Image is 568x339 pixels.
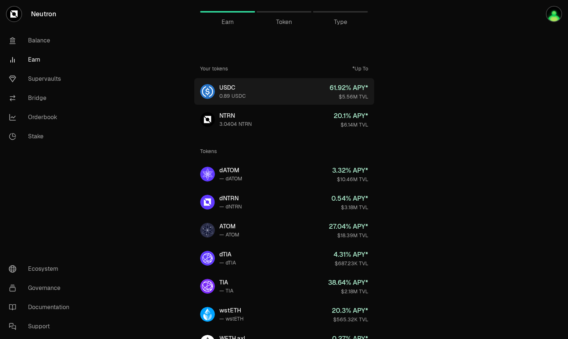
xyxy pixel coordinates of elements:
img: USDC [200,84,215,99]
div: 3.0404 NTRN [219,120,252,128]
div: TIA [219,278,233,287]
div: 0.54 % APY* [331,193,368,204]
div: wstETH [219,306,244,315]
div: USDC [219,83,246,92]
div: $10.46M TVL [332,176,368,183]
span: Type [334,18,347,27]
div: 3.32 % APY* [332,165,368,176]
div: 27.04 % APY* [329,221,368,232]
div: $6.14M TVL [334,121,368,128]
div: — wstETH [219,315,244,322]
img: COSMOS [547,7,561,21]
a: Documentation [3,298,80,317]
div: 61.92 % APY* [330,83,368,93]
div: — dNTRN [219,203,242,210]
a: Stake [3,127,80,146]
div: — TIA [219,287,233,294]
div: — dATOM [219,175,242,182]
div: $687.23K TVL [334,260,368,267]
a: TIATIA— TIA38.64% APY*$2.18M TVL [194,273,374,300]
img: wstETH [200,307,215,322]
div: Tokens [200,148,217,155]
a: NTRNNTRN3.0404 NTRN20.1% APY*$6.14M TVL [194,106,374,133]
div: 0.89 USDC [219,92,246,100]
div: $5.56M TVL [330,93,368,100]
div: — ATOM [219,231,239,238]
a: Ecosystem [3,259,80,279]
a: Balance [3,31,80,50]
div: $565.32K TVL [332,316,368,323]
div: *Up To [352,65,368,72]
div: $3.18M TVL [331,204,368,211]
a: Support [3,317,80,336]
a: Supervaults [3,69,80,89]
div: 20.3 % APY* [332,305,368,316]
span: Token [276,18,292,27]
a: Bridge [3,89,80,108]
div: 4.31 % APY* [334,249,368,260]
img: dNTRN [200,195,215,210]
div: ATOM [219,222,239,231]
div: NTRN [219,111,252,120]
div: 38.64 % APY* [328,277,368,288]
a: Earn [200,3,255,21]
div: $18.39M TVL [329,232,368,239]
a: dATOMdATOM— dATOM3.32% APY*$10.46M TVL [194,161,374,187]
div: dTIA [219,250,236,259]
div: dATOM [219,166,242,175]
a: USDCUSDC0.89 USDC61.92% APY*$5.56M TVL [194,78,374,105]
div: — dTIA [219,259,236,266]
a: dNTRNdNTRN— dNTRN0.54% APY*$3.18M TVL [194,189,374,215]
img: ATOM [200,223,215,238]
a: dTIAdTIA— dTIA4.31% APY*$687.23K TVL [194,245,374,271]
a: Earn [3,50,80,69]
div: Your tokens [200,65,228,72]
a: wstETHwstETH— wstETH20.3% APY*$565.32K TVL [194,301,374,328]
img: NTRN [200,112,215,127]
a: Governance [3,279,80,298]
div: $2.18M TVL [328,288,368,295]
span: Earn [222,18,234,27]
img: dATOM [200,167,215,181]
img: TIA [200,279,215,294]
div: 20.1 % APY* [334,111,368,121]
a: Orderbook [3,108,80,127]
div: dNTRN [219,194,242,203]
img: dTIA [200,251,215,266]
a: ATOMATOM— ATOM27.04% APY*$18.39M TVL [194,217,374,243]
